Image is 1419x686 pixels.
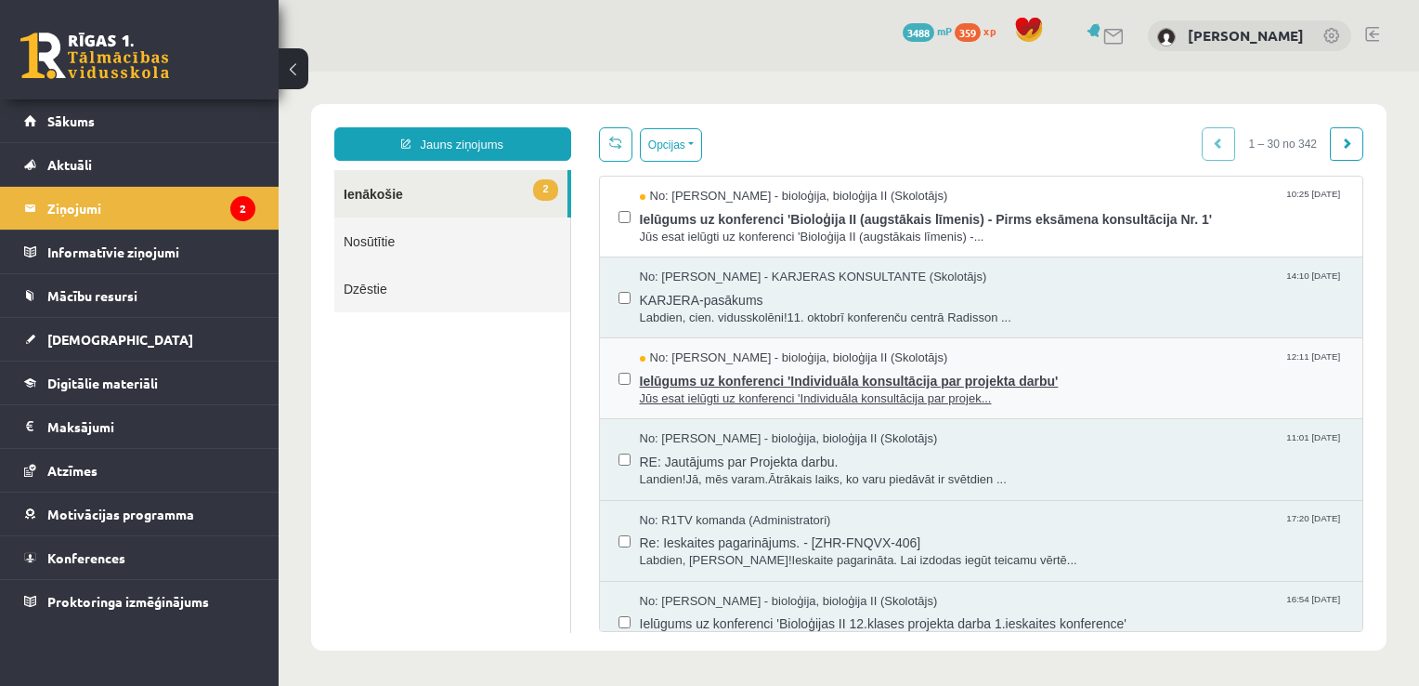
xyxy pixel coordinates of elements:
span: No: [PERSON_NAME] - bioloģija, bioloģija II (Skolotājs) [361,278,670,296]
a: 359 xp [955,23,1005,38]
a: [DEMOGRAPHIC_DATA] [24,318,255,361]
span: xp [983,23,996,38]
a: No: [PERSON_NAME] - bioloģija, bioloģija II (Skolotājs) 11:01 [DATE] RE: Jautājums par Projekta d... [361,359,1066,416]
span: Jūs esat ielūgti uz konferenci 'Individuāla konsultācija par projek... [361,319,1066,336]
a: [PERSON_NAME] [1188,26,1304,45]
span: 3488 [903,23,934,42]
a: Atzīmes [24,449,255,492]
span: 16:54 [DATE] [1004,521,1065,535]
span: Konferences [47,549,125,566]
span: 17:20 [DATE] [1004,441,1065,455]
img: Paula Svilāne [1157,28,1176,46]
a: Informatīvie ziņojumi [24,231,255,273]
a: Nosūtītie [56,146,292,193]
span: Jūs esat ielūgti uz konferenci 'Bioloģija II (augstākais līmenis) -... [361,157,1066,175]
span: Landien!Jā, mēs varam.Ātrākais laiks, ko varu piedāvāt ir svētdien ... [361,400,1066,417]
a: Sākums [24,99,255,142]
a: Jauns ziņojums [56,56,293,89]
span: Labdien, cien. vidusskolēni!11. oktobrī konferenču centrā Radisson ... [361,238,1066,256]
span: 1 – 30 no 342 [957,56,1052,89]
i: 2 [230,196,255,221]
span: No: [PERSON_NAME] - bioloģija, bioloģija II (Skolotājs) [361,116,670,134]
span: Ielūgums uz konferenci 'Bioloģijas II 12.klases projekta darba 1.ieskaites konference' [361,538,1066,561]
legend: Maksājumi [47,405,255,448]
span: Aktuāli [47,156,92,173]
span: No: R1TV komanda (Administratori) [361,441,553,458]
a: Konferences [24,536,255,579]
span: RE: Jautājums par Projekta darbu. [361,376,1066,400]
a: Digitālie materiāli [24,362,255,404]
a: Aktuāli [24,143,255,186]
span: 10:25 [DATE] [1004,116,1065,130]
legend: Ziņojumi [47,187,255,230]
span: 2 [254,108,279,129]
span: Ielūgums uz konferenci 'Individuāla konsultācija par projekta darbu' [361,296,1066,319]
a: Dzēstie [56,193,292,241]
a: No: [PERSON_NAME] - bioloģija, bioloģija II (Skolotājs) 12:11 [DATE] Ielūgums uz konferenci 'Indi... [361,278,1066,336]
a: 2Ienākošie [56,99,289,146]
span: Labdien, [PERSON_NAME]!Ieskaite pagarināta. Lai izdodas iegūt teicamu vērtē... [361,481,1066,498]
a: 3488 mP [903,23,952,38]
span: Motivācijas programma [47,506,194,522]
span: [DEMOGRAPHIC_DATA] [47,331,193,348]
a: No: [PERSON_NAME] - bioloģija, bioloģija II (Skolotājs) 10:25 [DATE] Ielūgums uz konferenci 'Biol... [361,116,1066,174]
span: No: [PERSON_NAME] - bioloģija, bioloģija II (Skolotājs) [361,521,659,539]
a: Maksājumi [24,405,255,448]
span: Ielūgums uz konferenci 'Bioloģija II (augstākais līmenis) - Pirms eksāmena konsultācija Nr. 1' [361,134,1066,157]
a: Rīgas 1. Tālmācības vidusskola [20,33,169,79]
span: Proktoringa izmēģinājums [47,593,209,610]
span: Sākums [47,112,95,129]
a: Motivācijas programma [24,493,255,535]
span: No: [PERSON_NAME] - bioloģija, bioloģija II (Skolotājs) [361,359,659,376]
span: 359 [955,23,981,42]
span: Re: Ieskaites pagarinājums. - [ZHR-FNQVX-406] [361,457,1066,481]
span: 14:10 [DATE] [1004,197,1065,211]
legend: Informatīvie ziņojumi [47,231,255,273]
span: Atzīmes [47,462,98,479]
a: Mācību resursi [24,274,255,317]
span: 12:11 [DATE] [1004,278,1065,292]
span: 11:01 [DATE] [1004,359,1065,373]
span: KARJERA-pasākums [361,215,1066,238]
span: mP [937,23,952,38]
span: Mācību resursi [47,287,137,304]
a: Proktoringa izmēģinājums [24,580,255,623]
a: Ziņojumi2 [24,187,255,230]
a: No: [PERSON_NAME] - bioloģija, bioloģija II (Skolotājs) 16:54 [DATE] Ielūgums uz konferenci 'Biol... [361,521,1066,579]
a: No: [PERSON_NAME] - KARJERAS KONSULTANTE (Skolotājs) 14:10 [DATE] KARJERA-pasākums Labdien, cien.... [361,197,1066,255]
button: Opcijas [361,57,423,90]
a: No: R1TV komanda (Administratori) 17:20 [DATE] Re: Ieskaites pagarinājums. - [ZHR-FNQVX-406] Labd... [361,441,1066,498]
span: No: [PERSON_NAME] - KARJERAS KONSULTANTE (Skolotājs) [361,197,709,215]
span: Digitālie materiāli [47,375,158,391]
